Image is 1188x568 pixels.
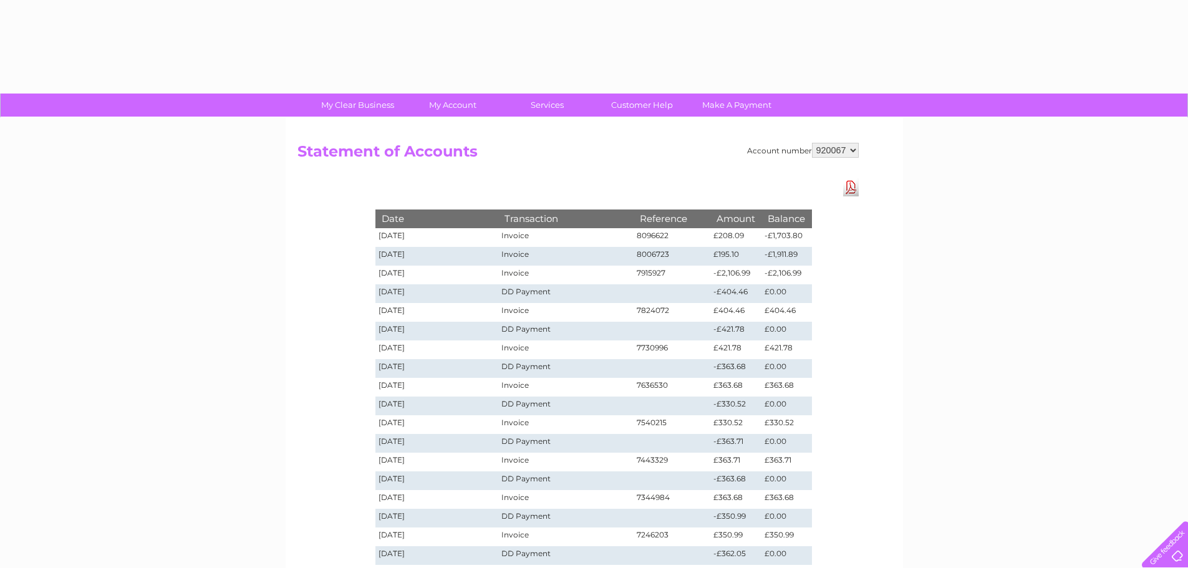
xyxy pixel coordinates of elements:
td: Invoice [498,228,633,247]
td: £208.09 [710,228,761,247]
th: Amount [710,209,761,228]
td: [DATE] [375,266,499,284]
td: -£363.71 [710,434,761,453]
td: [DATE] [375,303,499,322]
td: Invoice [498,490,633,509]
td: -£2,106.99 [761,266,811,284]
td: £0.00 [761,434,811,453]
td: DD Payment [498,471,633,490]
a: Download Pdf [843,178,859,196]
td: Invoice [498,247,633,266]
td: 7540215 [634,415,711,434]
th: Transaction [498,209,633,228]
td: £0.00 [761,471,811,490]
a: Services [496,94,599,117]
td: -£1,911.89 [761,247,811,266]
td: -£363.68 [710,359,761,378]
td: £330.52 [710,415,761,434]
td: 7915927 [634,266,711,284]
td: -£363.68 [710,471,761,490]
td: DD Payment [498,284,633,303]
td: £363.68 [761,378,811,397]
td: [DATE] [375,546,499,565]
td: £363.71 [761,453,811,471]
td: £350.99 [761,527,811,546]
td: £363.68 [710,378,761,397]
td: [DATE] [375,453,499,471]
td: DD Payment [498,359,633,378]
h2: Statement of Accounts [297,143,859,166]
td: Invoice [498,378,633,397]
td: -£421.78 [710,322,761,340]
th: Balance [761,209,811,228]
td: -£350.99 [710,509,761,527]
td: Invoice [498,303,633,322]
td: DD Payment [498,397,633,415]
td: [DATE] [375,284,499,303]
td: [DATE] [375,340,499,359]
td: [DATE] [375,434,499,453]
td: [DATE] [375,359,499,378]
td: £0.00 [761,322,811,340]
td: DD Payment [498,546,633,565]
td: 7636530 [634,378,711,397]
td: Invoice [498,340,633,359]
td: -£1,703.80 [761,228,811,247]
td: £0.00 [761,359,811,378]
td: -£404.46 [710,284,761,303]
td: [DATE] [375,490,499,509]
td: £0.00 [761,509,811,527]
td: £350.99 [710,527,761,546]
td: 7824072 [634,303,711,322]
a: My Clear Business [306,94,409,117]
td: [DATE] [375,471,499,490]
td: £0.00 [761,546,811,565]
td: £363.68 [761,490,811,509]
a: Customer Help [591,94,693,117]
td: DD Payment [498,509,633,527]
td: DD Payment [498,434,633,453]
div: Account number [747,143,859,158]
td: £195.10 [710,247,761,266]
td: Invoice [498,453,633,471]
th: Date [375,209,499,228]
a: My Account [401,94,504,117]
td: [DATE] [375,378,499,397]
td: DD Payment [498,322,633,340]
td: Invoice [498,527,633,546]
td: £330.52 [761,415,811,434]
td: £421.78 [761,340,811,359]
td: 7730996 [634,340,711,359]
td: [DATE] [375,397,499,415]
td: 7344984 [634,490,711,509]
td: £421.78 [710,340,761,359]
td: £404.46 [710,303,761,322]
td: £0.00 [761,397,811,415]
td: -£2,106.99 [710,266,761,284]
td: [DATE] [375,247,499,266]
td: [DATE] [375,228,499,247]
td: £0.00 [761,284,811,303]
td: £363.71 [710,453,761,471]
td: 8006723 [634,247,711,266]
td: [DATE] [375,415,499,434]
th: Reference [634,209,711,228]
td: -£362.05 [710,546,761,565]
td: [DATE] [375,527,499,546]
td: 8096622 [634,228,711,247]
td: -£330.52 [710,397,761,415]
td: 7443329 [634,453,711,471]
td: [DATE] [375,322,499,340]
td: £404.46 [761,303,811,322]
td: [DATE] [375,509,499,527]
a: Make A Payment [685,94,788,117]
td: £363.68 [710,490,761,509]
td: 7246203 [634,527,711,546]
td: Invoice [498,266,633,284]
td: Invoice [498,415,633,434]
